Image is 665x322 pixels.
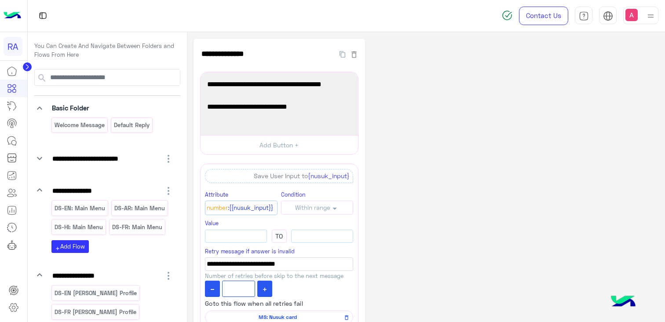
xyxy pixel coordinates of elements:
[645,11,656,22] img: profile
[350,49,358,59] button: Delete Flow
[308,172,350,179] span: {nusuk_input}
[207,79,351,101] span: 1. Mengetahui detail penerimaan Kartu Nusuk
[34,153,45,164] i: keyboard_arrow_down
[54,307,137,317] p: DS-FR Rawaf Mina Profile
[54,288,137,298] p: DS-EN Rawaf Mina Profile
[112,222,163,232] p: DS-FR: Main Menu
[34,103,45,113] i: keyboard_arrow_down
[579,11,589,21] img: tab
[205,220,219,227] small: Value
[575,7,592,25] a: tab
[51,240,89,253] button: addAdd Flow
[295,204,330,211] span: Within range
[54,120,105,130] p: Welcome Message
[54,222,103,232] p: DS-HI: Main Menu
[4,37,22,56] div: RA
[205,248,295,255] small: Retry message if answer is invalid
[281,191,305,198] small: Condition
[205,300,353,307] h1: Goto this flow when all retries fail
[205,191,228,198] small: Attribute
[335,49,350,59] button: Duplicate Flow
[55,246,60,251] i: add
[207,112,351,124] span: 2. Saya kehilangan Kartu Nusuk
[608,287,639,318] img: hulul-logo.png
[502,10,512,21] img: spinner
[207,203,228,213] span: Number
[52,104,89,112] span: Basic Folder
[37,10,48,21] img: tab
[272,230,287,243] span: TO
[228,203,273,213] span: :{{nusuk_input}}
[625,9,638,21] img: userImage
[4,7,21,25] img: Logo
[114,203,166,213] p: DS-AR: Main Menu
[603,11,613,21] img: tab
[113,120,150,130] p: Default reply
[205,169,353,183] div: Save User Input to
[34,42,180,59] p: You Can Create And Navigate Between Folders and Flows From Here
[281,201,354,214] button: Within range
[201,135,358,155] button: Add Button +
[34,185,45,195] i: keyboard_arrow_down
[205,272,343,279] span: Number of retries before skip to the next message
[54,203,106,213] p: DS-EN: Main Menu
[34,270,45,280] i: keyboard_arrow_down
[210,313,345,321] span: MS: Nusuk card
[519,7,568,25] a: Contact Us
